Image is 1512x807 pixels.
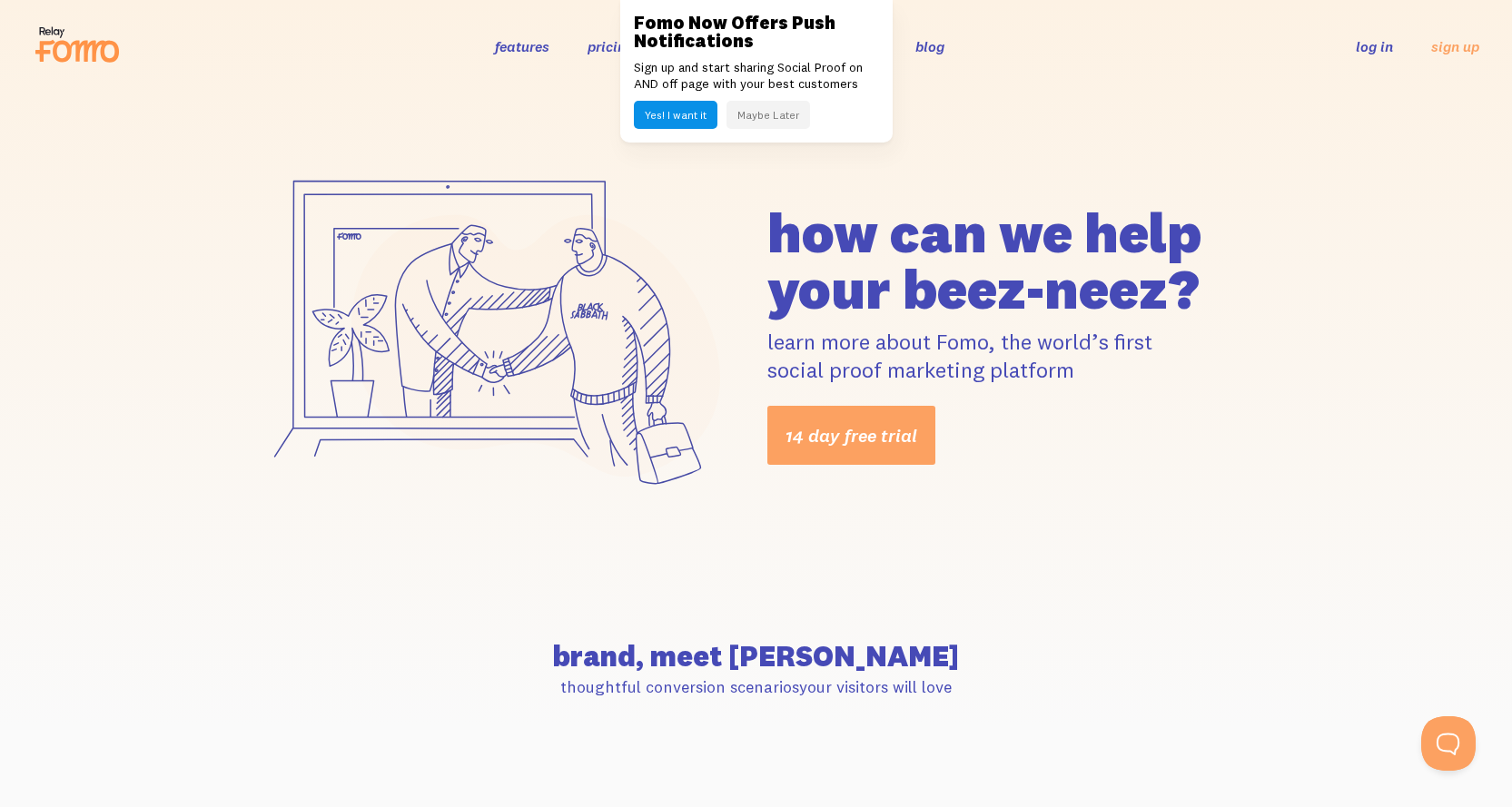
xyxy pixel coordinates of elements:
[1356,37,1393,55] a: log in
[250,676,1263,697] p: thoughtful conversion scenarios your visitors will love
[767,406,935,465] a: 14 day free trial
[1421,716,1476,771] iframe: Help Scout Beacon - Open
[1431,37,1479,56] a: sign up
[250,642,1263,671] h2: brand, meet [PERSON_NAME]
[767,328,1263,384] p: learn more about Fomo, the world’s first social proof marketing platform
[495,37,549,55] a: features
[634,14,879,50] h3: Fomo Now Offers Push Notifications
[767,204,1263,317] h1: how can we help your beez-neez?
[588,37,634,55] a: pricing
[915,37,944,55] a: blog
[726,101,810,129] button: Maybe Later
[634,59,879,92] p: Sign up and start sharing Social Proof on AND off page with your best customers
[634,101,717,129] button: Yes! I want it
